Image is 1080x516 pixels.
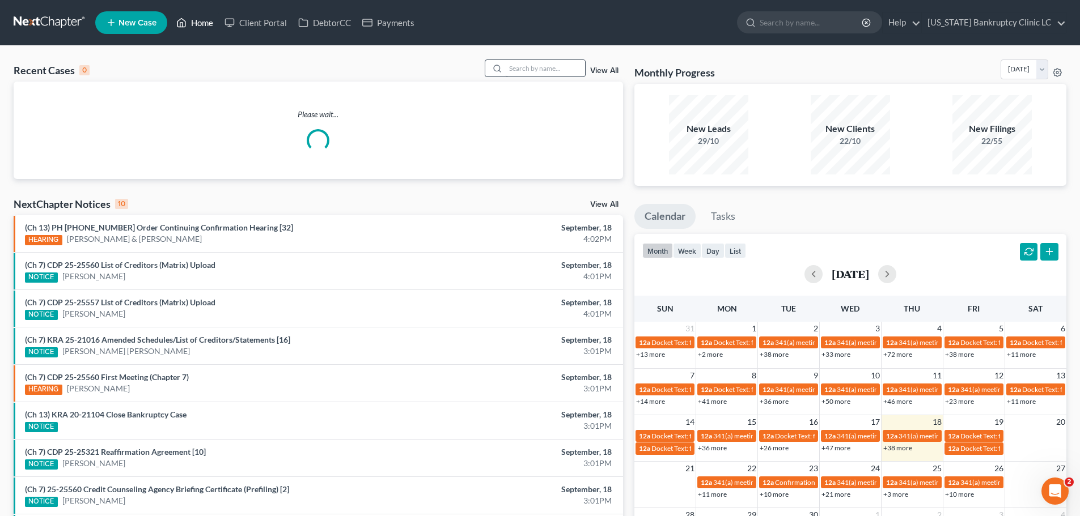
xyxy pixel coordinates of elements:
span: Docket Text: for [PERSON_NAME] [775,432,876,440]
span: 12a [948,432,959,440]
div: September, 18 [423,334,612,346]
a: +11 more [698,490,727,498]
input: Search by name... [506,60,585,76]
a: +33 more [821,350,850,359]
span: 15 [746,415,757,429]
div: New Leads [669,122,748,135]
div: NextChapter Notices [14,197,128,211]
span: 21 [684,462,696,475]
span: 3 [874,322,881,335]
span: 341(a) meeting for [PERSON_NAME] [713,432,823,440]
span: 22 [746,462,757,475]
a: +36 more [698,443,727,452]
a: [PERSON_NAME] & [PERSON_NAME] [67,233,202,245]
div: NOTICE [25,347,58,357]
a: [PERSON_NAME] [62,271,125,282]
div: September, 18 [423,372,612,383]
span: 12a [886,432,897,440]
a: +46 more [883,397,912,406]
span: 12a [824,338,836,347]
span: 8 [751,369,757,382]
div: 4:02PM [423,233,612,245]
a: (Ch 7) CDP 25-25557 List of Creditors (Matrix) Upload [25,297,215,307]
span: 12a [1010,385,1021,394]
h3: Monthly Progress [634,66,715,79]
a: View All [590,201,619,208]
a: +13 more [636,350,665,359]
span: 20 [1055,415,1066,429]
span: 341(a) meeting for [PERSON_NAME] [837,338,946,347]
a: (Ch 7) 25-25560 Credit Counseling Agency Briefing Certificate (Prefiling) [2] [25,484,289,494]
span: 2 [1065,477,1074,487]
button: week [673,243,701,258]
input: Search by name... [760,12,863,33]
a: (Ch 7) CDP 25-25560 First Meeting (Chapter 7) [25,372,189,382]
a: +10 more [945,490,974,498]
span: 12a [763,478,774,487]
span: 27 [1055,462,1066,475]
span: 341(a) meeting for [PERSON_NAME] [775,338,884,347]
span: 25 [931,462,943,475]
a: +36 more [760,397,789,406]
a: +11 more [1007,350,1036,359]
div: NOTICE [25,272,58,283]
span: Docket Text: for [PERSON_NAME] & [PERSON_NAME] [PERSON_NAME] [651,444,867,453]
span: 12a [639,338,650,347]
a: (Ch 7) CDP 25-25321 Reaffirmation Agreement [10] [25,447,206,457]
span: 17 [870,415,881,429]
a: +47 more [821,443,850,452]
div: September, 18 [423,446,612,458]
a: DebtorCC [293,12,357,33]
a: Tasks [701,204,746,229]
span: Docket Text: for [PERSON_NAME] [651,385,753,394]
div: 3:01PM [423,458,612,469]
div: September, 18 [423,297,612,308]
a: [PERSON_NAME] [67,383,130,394]
a: +10 more [760,490,789,498]
a: +21 more [821,490,850,498]
button: month [642,243,673,258]
span: 12a [763,432,774,440]
a: (Ch 13) PH [PHONE_NUMBER] Order Continuing Confirmation Hearing [32] [25,223,293,232]
span: 341(a) meeting for [PERSON_NAME] [PERSON_NAME] [899,338,1062,347]
h2: [DATE] [832,268,869,280]
div: 3:01PM [423,420,612,432]
span: 12a [886,338,897,347]
div: HEARING [25,385,62,395]
span: 11 [931,369,943,382]
span: 341(a) meeting for [PERSON_NAME] [899,478,1008,487]
span: 12a [886,478,897,487]
span: Sat [1028,304,1043,313]
span: New Case [118,19,156,27]
a: (Ch 7) KRA 25-21016 Amended Schedules/List of Creditors/Statements [16] [25,335,290,344]
div: 3:01PM [423,383,612,394]
div: 22/10 [811,135,890,147]
span: Tue [781,304,796,313]
span: 341(a) meeting for [PERSON_NAME] [837,478,946,487]
div: NOTICE [25,310,58,320]
a: +50 more [821,397,850,406]
span: 12a [763,338,774,347]
span: Docket Text: for [PERSON_NAME] & [PERSON_NAME] [651,432,813,440]
div: HEARING [25,235,62,245]
span: 12a [824,385,836,394]
a: (Ch 7) CDP 25-25560 List of Creditors (Matrix) Upload [25,260,215,270]
span: 7 [689,369,696,382]
a: +41 more [698,397,727,406]
a: [PERSON_NAME] [62,308,125,319]
span: Docket Text: for [PERSON_NAME] [651,338,753,347]
span: 12a [701,385,712,394]
a: +38 more [883,443,912,452]
div: September, 18 [423,222,612,233]
span: 19 [993,415,1005,429]
div: 3:01PM [423,346,612,357]
a: +38 more [945,350,974,359]
div: NOTICE [25,459,58,470]
div: September, 18 [423,409,612,420]
span: 12a [639,444,650,453]
div: September, 18 [423,259,612,271]
span: Fri [968,304,980,313]
a: +14 more [636,397,665,406]
span: 1 [751,322,757,335]
span: 26 [993,462,1005,475]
